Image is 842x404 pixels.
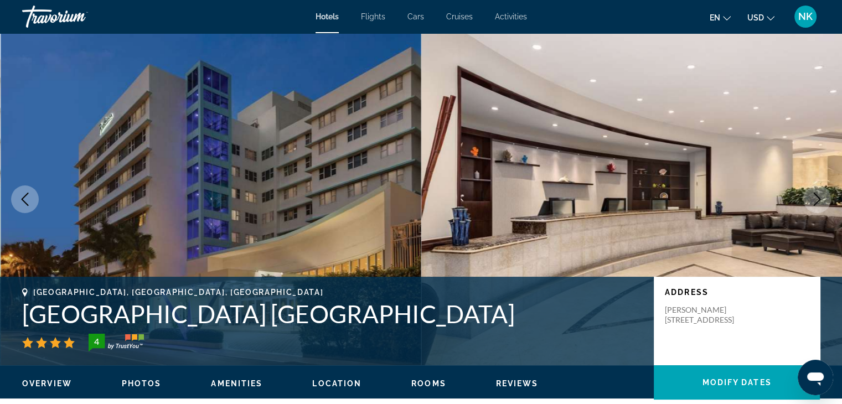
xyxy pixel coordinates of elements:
[411,379,446,388] span: Rooms
[33,288,323,297] span: [GEOGRAPHIC_DATA], [GEOGRAPHIC_DATA], [GEOGRAPHIC_DATA]
[798,360,833,395] iframe: Button to launch messaging window
[803,185,831,213] button: Next image
[411,379,446,389] button: Rooms
[22,379,72,388] span: Overview
[122,379,162,388] span: Photos
[654,365,820,400] button: Modify Dates
[11,185,39,213] button: Previous image
[316,12,339,21] a: Hotels
[89,334,144,351] img: TrustYou guest rating badge
[407,12,424,21] a: Cars
[747,9,774,25] button: Change currency
[211,379,262,388] span: Amenities
[85,335,107,348] div: 4
[22,2,133,31] a: Travorium
[22,299,643,328] h1: [GEOGRAPHIC_DATA] [GEOGRAPHIC_DATA]
[665,305,753,325] p: [PERSON_NAME][STREET_ADDRESS]
[312,379,361,389] button: Location
[496,379,539,389] button: Reviews
[211,379,262,389] button: Amenities
[702,378,771,387] span: Modify Dates
[710,13,720,22] span: en
[446,12,473,21] a: Cruises
[496,379,539,388] span: Reviews
[798,11,813,22] span: NK
[312,379,361,388] span: Location
[122,379,162,389] button: Photos
[361,12,385,21] a: Flights
[710,9,731,25] button: Change language
[791,5,820,28] button: User Menu
[22,379,72,389] button: Overview
[665,288,809,297] p: Address
[747,13,764,22] span: USD
[495,12,527,21] a: Activities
